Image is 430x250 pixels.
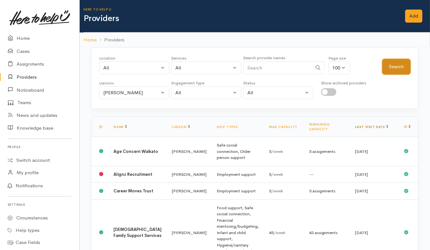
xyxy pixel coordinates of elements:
a: Add [405,10,422,23]
span: /week [273,230,285,235]
button: All [171,61,241,75]
div: Services [171,55,241,61]
b: Age Concern Waikato [113,149,158,154]
button: Search [382,59,411,75]
h6: Profile [8,143,72,151]
div: All [103,64,159,72]
div: 5 [269,171,299,178]
div: All [247,89,303,96]
b: [DEMOGRAPHIC_DATA] Family Support Services [113,227,162,239]
a: Home [84,36,97,44]
div: 43 assignments [309,230,345,236]
button: Kyleigh Pike [99,86,169,99]
div: [PERSON_NAME] [103,89,159,96]
div: 5 assignments [309,148,345,155]
td: [DATE] [350,166,399,183]
a: Remaining capacity [309,122,330,131]
div: Location [99,55,169,61]
div: Show archived providers [321,80,366,86]
button: All [99,61,169,75]
div: All [175,64,231,72]
td: [DATE] [350,183,399,200]
input: Search [243,61,312,75]
li: Providers [97,36,124,44]
div: Status [243,80,313,86]
span: /week [271,149,283,154]
div: Engagement Type [171,80,241,86]
div: Page size [328,55,350,61]
td: Employment support [212,166,264,183]
a: Liaison [172,125,190,129]
div: 100 [332,64,340,72]
div: Liaisons [99,80,169,86]
div: 5 [269,148,299,155]
div: All [175,89,231,96]
td: [PERSON_NAME] [167,183,212,200]
b: Alignz Recruitment [113,172,152,177]
div: 5 assignments [309,188,345,194]
a: Name [113,125,127,129]
td: Employment support [212,183,264,200]
a: Max capacity [269,125,297,129]
td: [PERSON_NAME] [167,137,212,166]
h6: Here to help u [84,8,397,11]
button: All [171,86,241,99]
span: /week [271,172,283,177]
span: /week [271,188,283,194]
td: [PERSON_NAME] [167,166,212,183]
small: Search provider names [243,55,285,61]
a: Help types [217,125,238,129]
button: All [243,86,313,99]
div: 5 [269,188,299,194]
a: Last visit date [355,125,388,129]
span: — [309,172,314,177]
td: [DATE] [350,137,399,166]
button: 100 [328,61,350,75]
b: Career Moves Trust [113,188,153,194]
h1: Providers [84,14,397,23]
div: 45 [269,230,299,236]
td: Safe social connection, Older person support [212,137,264,166]
nav: breadcrumb [80,32,430,47]
h6: Settings [8,200,72,209]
